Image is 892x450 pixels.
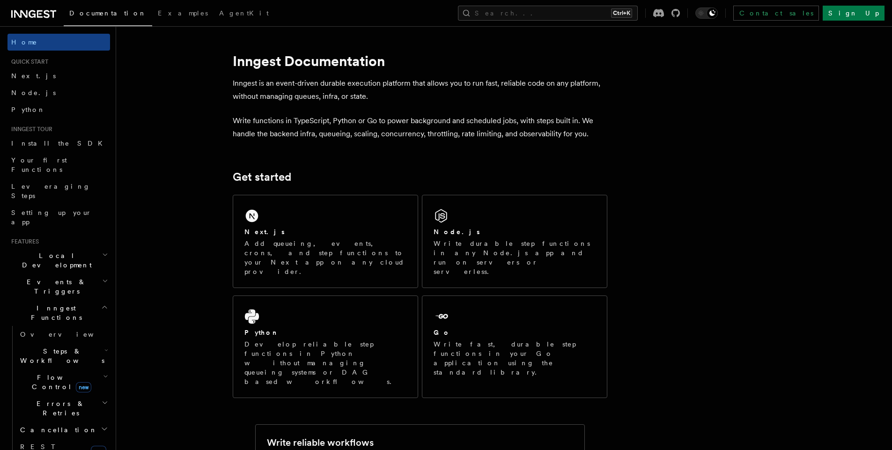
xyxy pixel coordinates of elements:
p: Develop reliable step functions in Python without managing queueing systems or DAG based workflows. [244,339,406,386]
h2: Go [434,328,450,337]
a: Install the SDK [7,135,110,152]
p: Write fast, durable step functions in your Go application using the standard library. [434,339,596,377]
span: Inngest Functions [7,303,101,322]
span: Home [11,37,37,47]
a: Overview [16,326,110,343]
a: Contact sales [733,6,819,21]
button: Errors & Retries [16,395,110,421]
h2: Python [244,328,279,337]
h2: Write reliable workflows [267,436,374,449]
a: Get started [233,170,291,184]
span: Steps & Workflows [16,347,104,365]
button: Events & Triggers [7,273,110,300]
span: Errors & Retries [16,399,102,418]
span: Your first Functions [11,156,67,173]
a: Examples [152,3,214,25]
p: Write functions in TypeScript, Python or Go to power background and scheduled jobs, with steps bu... [233,114,607,140]
span: Leveraging Steps [11,183,90,199]
span: Cancellation [16,425,97,435]
a: Setting up your app [7,204,110,230]
span: Features [7,238,39,245]
button: Local Development [7,247,110,273]
span: Examples [158,9,208,17]
span: Overview [20,331,117,338]
h1: Inngest Documentation [233,52,607,69]
a: Your first Functions [7,152,110,178]
a: Home [7,34,110,51]
a: GoWrite fast, durable step functions in your Go application using the standard library. [422,295,607,398]
span: Inngest tour [7,125,52,133]
span: new [76,382,91,392]
a: Documentation [64,3,152,26]
span: Events & Triggers [7,277,102,296]
span: Next.js [11,72,56,80]
a: Node.jsWrite durable step functions in any Node.js app and run on servers or serverless. [422,195,607,288]
a: Sign Up [823,6,885,21]
p: Inngest is an event-driven durable execution platform that allows you to run fast, reliable code ... [233,77,607,103]
button: Steps & Workflows [16,343,110,369]
button: Flow Controlnew [16,369,110,395]
button: Cancellation [16,421,110,438]
button: Toggle dark mode [695,7,718,19]
span: Quick start [7,58,48,66]
p: Write durable step functions in any Node.js app and run on servers or serverless. [434,239,596,276]
a: Next.js [7,67,110,84]
h2: Next.js [244,227,285,236]
button: Search...Ctrl+K [458,6,638,21]
p: Add queueing, events, crons, and step functions to your Next app on any cloud provider. [244,239,406,276]
h2: Node.js [434,227,480,236]
span: Python [11,106,45,113]
a: Leveraging Steps [7,178,110,204]
span: AgentKit [219,9,269,17]
span: Flow Control [16,373,103,391]
span: Documentation [69,9,147,17]
button: Inngest Functions [7,300,110,326]
a: Next.jsAdd queueing, events, crons, and step functions to your Next app on any cloud provider. [233,195,418,288]
kbd: Ctrl+K [611,8,632,18]
span: Local Development [7,251,102,270]
a: Node.js [7,84,110,101]
a: Python [7,101,110,118]
span: Install the SDK [11,140,108,147]
span: Node.js [11,89,56,96]
a: PythonDevelop reliable step functions in Python without managing queueing systems or DAG based wo... [233,295,418,398]
a: AgentKit [214,3,274,25]
span: Setting up your app [11,209,92,226]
